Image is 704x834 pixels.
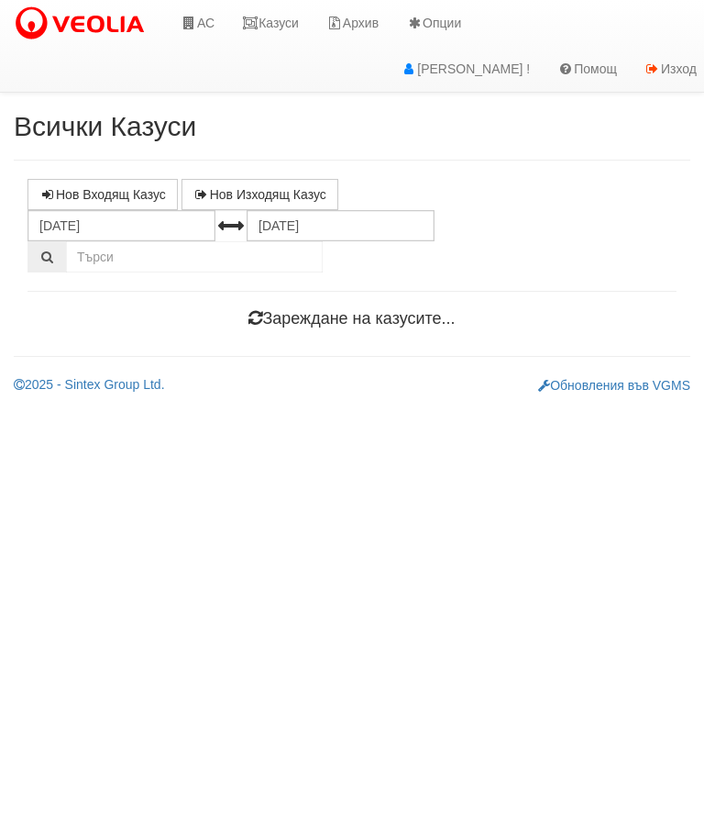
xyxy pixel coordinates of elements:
input: Търсене по Идентификатор, Бл/Вх/Ап, Тип, Описание, Моб. Номер, Имейл, Файл, Коментар, [66,241,323,272]
a: Нов Входящ Казус [27,179,178,210]
h4: Зареждане на казусите... [27,310,676,328]
a: Нов Изходящ Казус [181,179,338,210]
a: Помощ [544,46,631,92]
a: 2025 - Sintex Group Ltd. [14,377,165,392]
a: Обновления във VGMS [538,378,690,393]
h2: Всички Казуси [14,111,690,141]
img: VeoliaLogo.png [14,5,153,43]
a: [PERSON_NAME] ! [387,46,544,92]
